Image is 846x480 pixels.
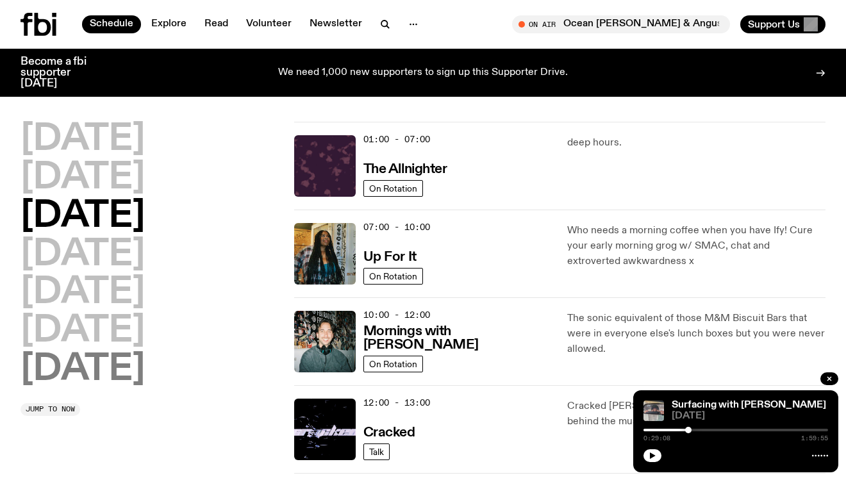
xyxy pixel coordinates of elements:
[740,15,825,33] button: Support Us
[512,15,730,33] button: On AirOcean [PERSON_NAME] & Angus x [DATE] Arvos
[363,133,430,145] span: 01:00 - 07:00
[363,356,423,372] a: On Rotation
[294,399,356,460] img: Logo for Podcast Cracked. Black background, with white writing, with glass smashing graphics
[363,426,415,440] h3: Cracked
[672,400,826,410] a: Surfacing with [PERSON_NAME]
[363,443,390,460] a: Talk
[294,311,356,372] img: Radio presenter Ben Hansen sits in front of a wall of photos and an fbi radio sign. Film photo. B...
[363,325,552,352] h3: Mornings with [PERSON_NAME]
[302,15,370,33] a: Newsletter
[363,268,423,285] a: On Rotation
[363,221,430,233] span: 07:00 - 10:00
[82,15,141,33] a: Schedule
[21,275,145,311] button: [DATE]
[369,183,417,193] span: On Rotation
[363,322,552,352] a: Mornings with [PERSON_NAME]
[363,163,447,176] h3: The Allnighter
[278,67,568,79] p: We need 1,000 new supporters to sign up this Supporter Drive.
[294,223,356,285] img: Ify - a Brown Skin girl with black braided twists, looking up to the side with her tongue stickin...
[643,435,670,442] span: 0:29:08
[21,237,145,273] button: [DATE]
[26,406,75,413] span: Jump to now
[21,199,145,235] button: [DATE]
[369,271,417,281] span: On Rotation
[567,399,825,429] p: Cracked [PERSON_NAME] open the creative process behind the music we love
[801,435,828,442] span: 1:59:55
[672,411,828,421] span: [DATE]
[21,313,145,349] button: [DATE]
[21,56,103,89] h3: Become a fbi supporter [DATE]
[567,135,825,151] p: deep hours.
[567,311,825,357] p: The sonic equivalent of those M&M Biscuit Bars that were in everyone else's lunch boxes but you w...
[21,160,145,196] button: [DATE]
[567,223,825,269] p: Who needs a morning coffee when you have Ify! Cure your early morning grog w/ SMAC, chat and extr...
[197,15,236,33] a: Read
[363,248,417,264] a: Up For It
[748,19,800,30] span: Support Us
[363,309,430,321] span: 10:00 - 12:00
[21,122,145,158] button: [DATE]
[369,359,417,368] span: On Rotation
[363,251,417,264] h3: Up For It
[144,15,194,33] a: Explore
[238,15,299,33] a: Volunteer
[21,352,145,388] button: [DATE]
[363,180,423,197] a: On Rotation
[369,447,384,456] span: Talk
[21,403,80,416] button: Jump to now
[363,424,415,440] a: Cracked
[363,160,447,176] a: The Allnighter
[363,397,430,409] span: 12:00 - 13:00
